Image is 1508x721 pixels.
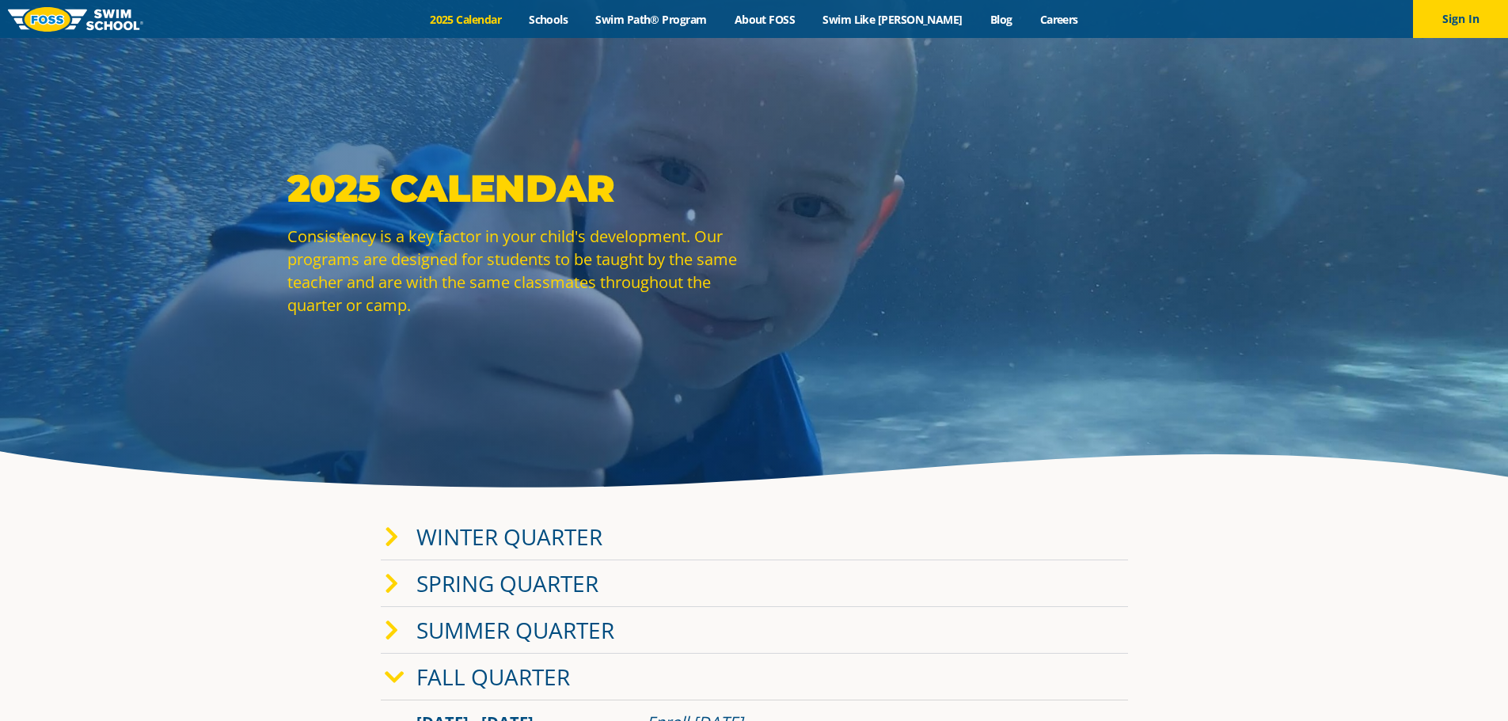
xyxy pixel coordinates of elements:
a: Winter Quarter [416,522,602,552]
a: Fall Quarter [416,662,570,692]
a: Summer Quarter [416,615,614,645]
a: 2025 Calendar [416,12,515,27]
strong: 2025 Calendar [287,165,614,211]
a: Careers [1026,12,1092,27]
a: About FOSS [720,12,809,27]
a: Blog [976,12,1026,27]
a: Schools [515,12,582,27]
a: Spring Quarter [416,568,598,598]
img: FOSS Swim School Logo [8,7,143,32]
a: Swim Like [PERSON_NAME] [809,12,977,27]
a: Swim Path® Program [582,12,720,27]
p: Consistency is a key factor in your child's development. Our programs are designed for students t... [287,225,746,317]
